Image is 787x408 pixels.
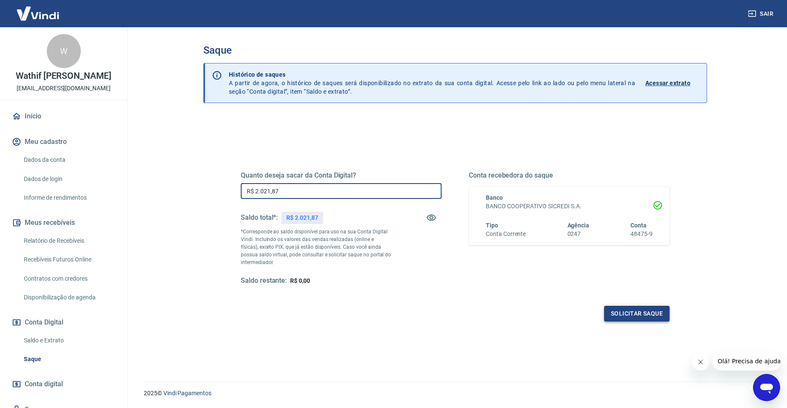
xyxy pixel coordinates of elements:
p: Acessar extrato [645,79,690,87]
a: Início [10,107,117,126]
button: Sair [746,6,777,22]
button: Meu cadastro [10,132,117,151]
button: Meus recebíveis [10,213,117,232]
span: Agência [567,222,590,229]
p: Histórico de saques [229,70,635,79]
span: Conta digital [25,378,63,390]
a: Vindi Pagamentos [163,390,211,397]
span: Olá! Precisa de ajuda? [5,6,71,13]
h5: Saldo total*: [241,213,278,222]
iframe: Mensagem da empresa [713,352,780,371]
span: R$ 0,00 [290,277,310,284]
span: Banco [486,194,503,201]
a: Contratos com credores [20,270,117,287]
a: Dados de login [20,170,117,188]
a: Acessar extrato [645,70,700,96]
img: Vindi [10,0,66,26]
p: A partir de agora, o histórico de saques será disponibilizado no extrato da sua conta digital. Ac... [229,70,635,96]
a: Saldo e Extrato [20,332,117,349]
a: Saque [20,351,117,368]
a: Disponibilização de agenda [20,289,117,306]
button: Solicitar saque [604,306,670,322]
iframe: Botão para abrir a janela de mensagens [753,374,780,401]
span: Conta [630,222,647,229]
h6: Conta Corrente [486,230,526,238]
p: Wathif [PERSON_NAME] [16,72,111,80]
p: *Corresponde ao saldo disponível para uso na sua Conta Digital Vindi. Incluindo os valores das ve... [241,228,391,266]
a: Informe de rendimentos [20,189,117,207]
a: Dados da conta [20,151,117,169]
p: 2025 © [144,389,767,398]
h6: 48475-9 [630,230,653,238]
p: [EMAIL_ADDRESS][DOMAIN_NAME] [17,84,111,93]
a: Conta digital [10,375,117,394]
div: W [47,34,81,68]
h5: Conta recebedora do saque [469,171,670,180]
h3: Saque [203,44,707,56]
a: Recebíveis Futuros Online [20,251,117,268]
button: Conta Digital [10,313,117,332]
h5: Quanto deseja sacar da Conta Digital? [241,171,442,180]
a: Relatório de Recebíveis [20,232,117,250]
span: Tipo [486,222,498,229]
h6: BANCO COOPERATIVO SICREDI S.A. [486,202,653,211]
h5: Saldo restante: [241,276,287,285]
h6: 0247 [567,230,590,238]
iframe: Fechar mensagem [692,353,709,371]
p: R$ 2.021,87 [286,213,318,222]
